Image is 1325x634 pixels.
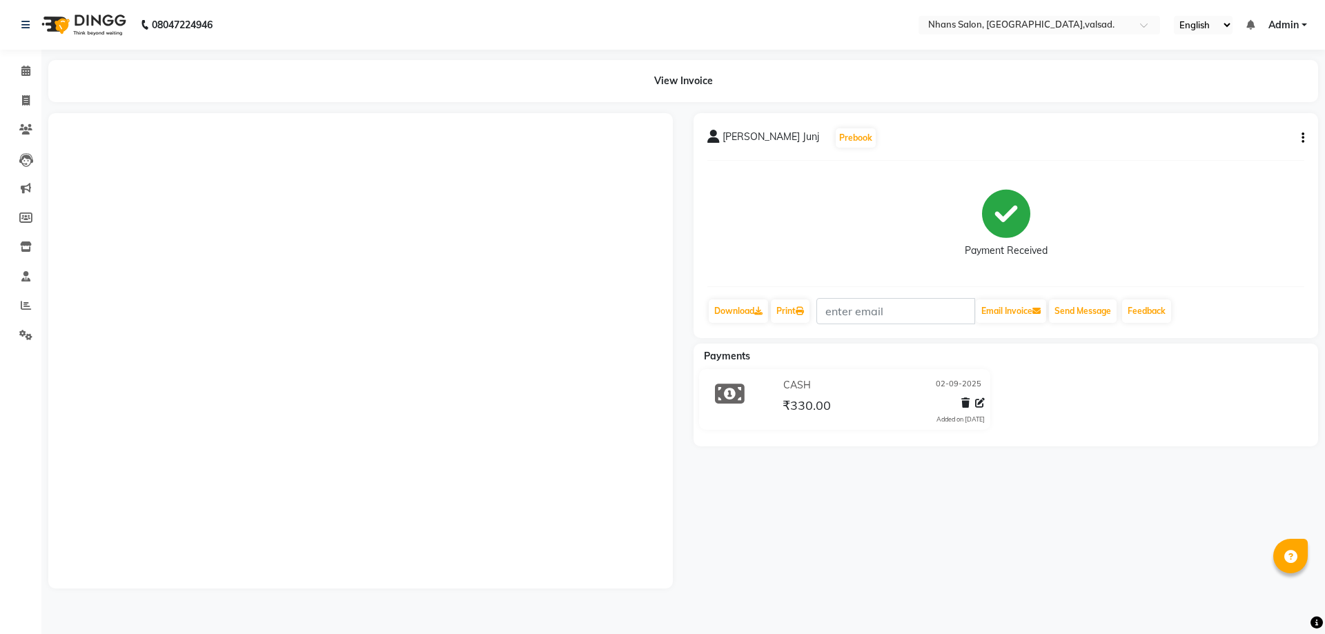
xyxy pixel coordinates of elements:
button: Prebook [836,128,876,148]
iframe: chat widget [1267,579,1311,620]
span: Payments [704,350,750,362]
div: Payment Received [965,244,1048,258]
span: ₹330.00 [783,397,831,417]
span: CASH [783,378,811,393]
button: Send Message [1049,299,1117,323]
a: Download [709,299,768,323]
button: Email Invoice [976,299,1046,323]
span: Admin [1268,18,1299,32]
input: enter email [816,298,975,324]
span: [PERSON_NAME] Junj [723,130,819,149]
b: 08047224946 [152,6,213,44]
div: View Invoice [48,60,1318,102]
a: Feedback [1122,299,1171,323]
img: logo [35,6,130,44]
div: Added on [DATE] [936,415,985,424]
span: 02-09-2025 [936,378,981,393]
a: Print [771,299,809,323]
